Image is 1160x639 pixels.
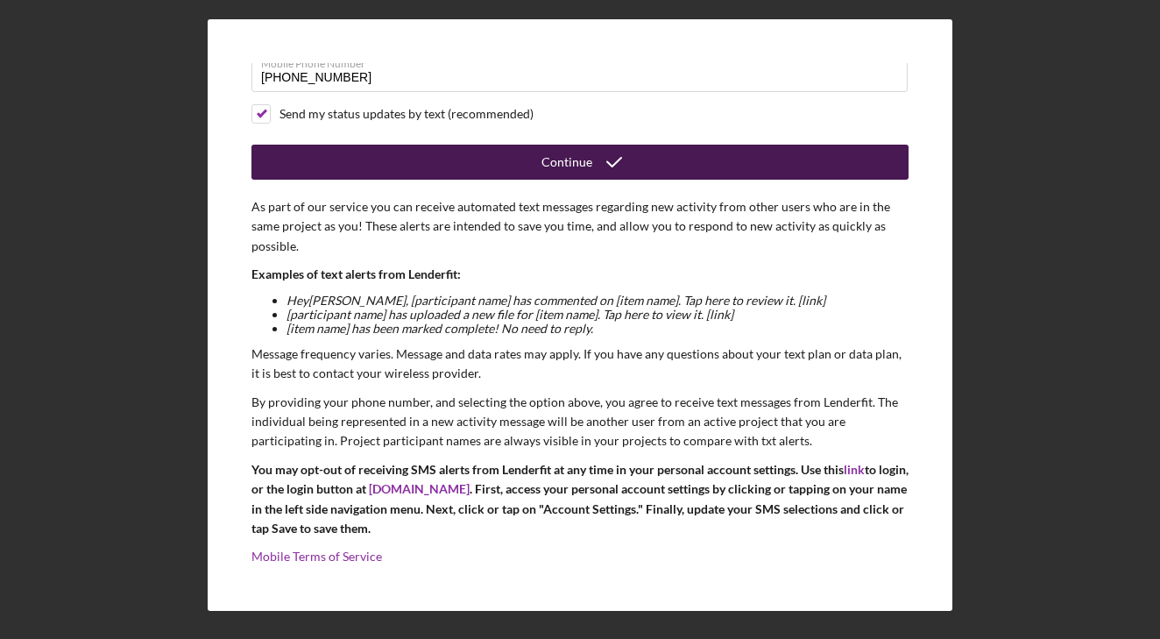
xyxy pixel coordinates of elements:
a: Mobile Terms of Service [251,549,382,564]
p: Message frequency varies. Message and data rates may apply. If you have any questions about your ... [251,344,909,384]
a: link [844,462,865,477]
div: Continue [541,145,592,180]
li: [item name] has been marked complete! No need to reply. [286,322,909,336]
p: Examples of text alerts from Lenderfit: [251,265,909,284]
li: [participant name] has uploaded a new file for [item name]. Tap here to view it. [link] [286,308,909,322]
button: Continue [251,145,909,180]
div: Send my status updates by text (recommended) [279,107,534,121]
label: Mobile Phone Number [261,51,908,70]
p: As part of our service you can receive automated text messages regarding new activity from other ... [251,197,909,256]
a: [DOMAIN_NAME] [369,481,470,496]
p: You may opt-out of receiving SMS alerts from Lenderfit at any time in your personal account setti... [251,460,909,539]
li: Hey [PERSON_NAME] , [participant name] has commented on [item name]. Tap here to review it. [link] [286,294,909,308]
p: By providing your phone number, and selecting the option above, you agree to receive text message... [251,393,909,451]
